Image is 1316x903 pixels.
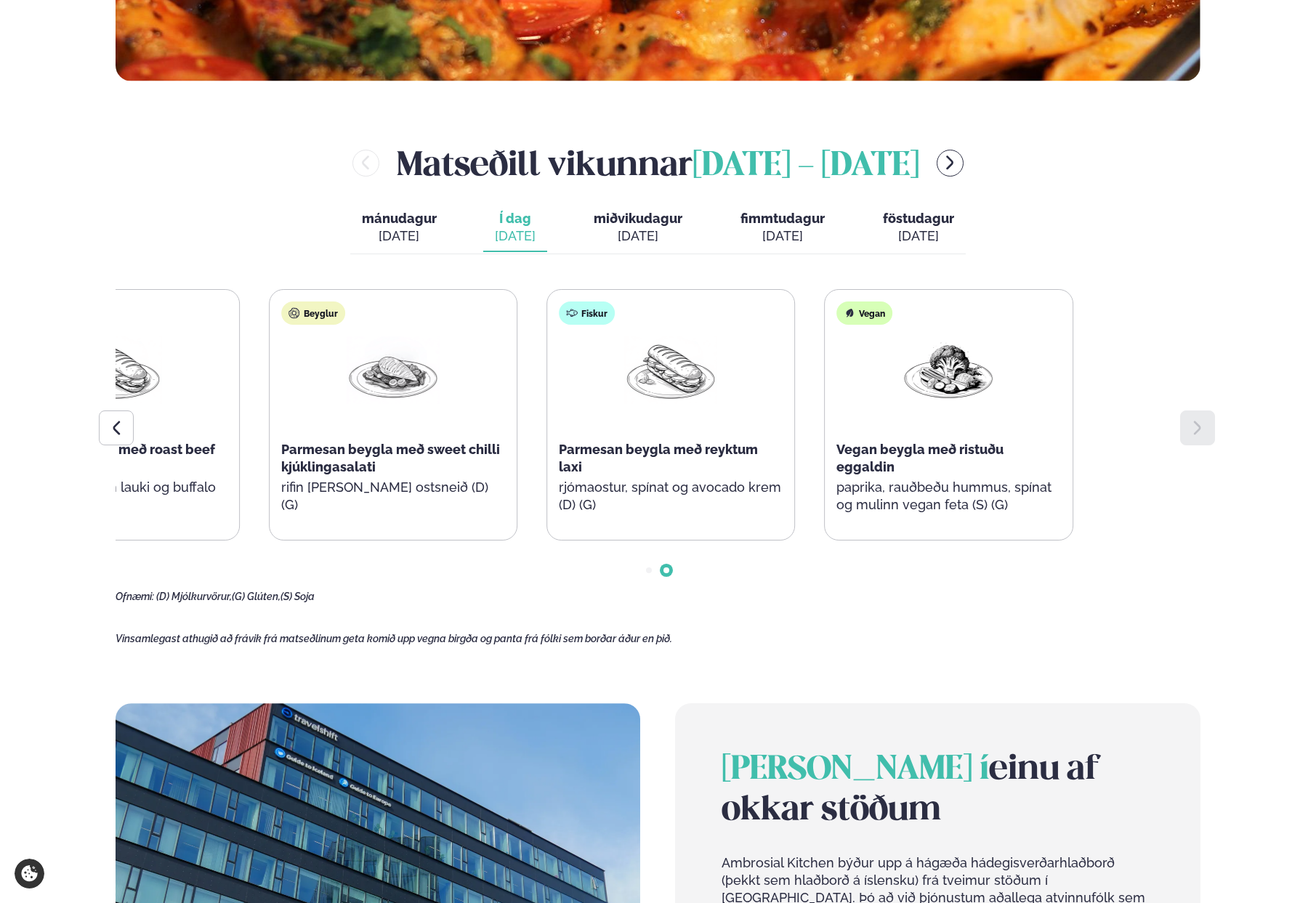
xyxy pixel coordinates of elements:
[362,211,437,226] span: mánudagur
[281,479,505,514] p: rifin [PERSON_NAME] ostsneið (D) (G)
[4,442,215,457] span: Parmesan beygla með roast beef
[646,567,652,573] span: Go to slide 1
[280,591,315,602] span: (S) Soja
[740,227,825,245] div: [DATE]
[362,227,437,245] div: [DATE]
[15,859,44,888] a: Cookie settings
[352,150,379,177] button: menu-btn-left
[883,211,954,226] span: föstudagur
[559,442,758,474] span: Parmesan beygla með reyktum laxi
[559,479,783,514] p: rjómaostur, spínat og avocado krem (D) (G)
[566,307,578,319] img: fish.svg
[116,633,672,644] span: Vinsamlegast athugið að frávik frá matseðlinum geta komið upp vegna birgða og panta frá fólki sem...
[4,461,227,514] p: [PERSON_NAME], karamelliseruðum lauki og buffalo tómati (D) (G)
[871,204,966,252] button: föstudagur [DATE]
[495,227,536,245] div: [DATE]
[883,227,954,245] div: [DATE]
[116,591,154,602] span: Ofnæmi:
[844,307,855,319] img: Vegan.svg
[288,307,300,319] img: bagle-new-16px.svg
[582,204,694,252] button: miðvikudagur [DATE]
[495,210,536,227] span: Í dag
[559,301,615,325] div: Fiskur
[903,336,996,404] img: Vegan.png
[624,336,717,404] img: Panini.png
[722,750,1153,831] h2: einu af okkar stöðum
[232,591,280,602] span: (G) Glúten,
[483,204,547,252] button: Í dag [DATE]
[69,336,162,404] img: Panini.png
[836,442,1004,474] span: Vegan beygla með ristuðu eggaldin
[722,754,989,786] span: [PERSON_NAME] í
[729,204,836,252] button: fimmtudagur [DATE]
[663,567,669,573] span: Go to slide 2
[836,301,892,325] div: Vegan
[156,591,232,602] span: (D) Mjólkurvörur,
[281,301,345,325] div: Beyglur
[594,227,682,245] div: [DATE]
[281,442,500,474] span: Parmesan beygla með sweet chilli kjúklingasalati
[740,211,825,226] span: fimmtudagur
[693,150,919,182] span: [DATE] - [DATE]
[350,204,448,252] button: mánudagur [DATE]
[937,150,964,177] button: menu-btn-right
[397,139,919,187] h2: Matseðill vikunnar
[594,211,682,226] span: miðvikudagur
[836,479,1060,514] p: paprika, rauðbeðu hummus, spínat og mulinn vegan feta (S) (G)
[347,336,440,404] img: Chicken-breast.png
